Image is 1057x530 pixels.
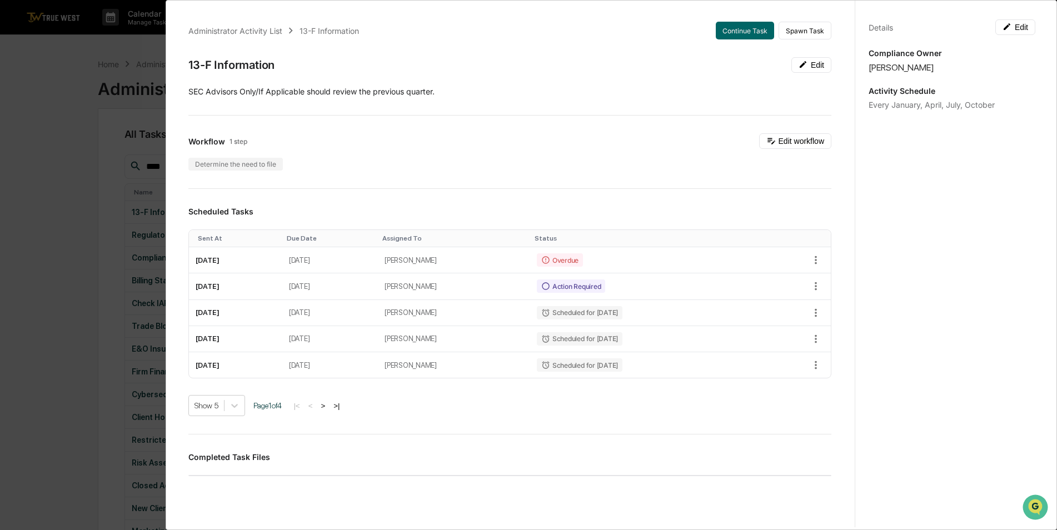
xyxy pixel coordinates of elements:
span: Preclearance [22,140,72,151]
h3: Completed Task Files [188,452,831,462]
div: We're available if you need us! [38,96,141,105]
span: Attestations [92,140,138,151]
a: Powered byPylon [78,188,134,197]
p: SEC Advisors Only/If Applicable should review the previous quarter. [188,86,831,97]
div: 🖐️ [11,141,20,150]
span: Workflow [188,137,225,146]
a: 🔎Data Lookup [7,157,74,177]
span: Page 1 of 4 [253,401,282,410]
button: Edit [995,19,1035,35]
div: 🔎 [11,162,20,171]
div: Toggle SortBy [382,234,526,242]
button: Edit [791,57,831,73]
div: Action Required [537,279,605,293]
div: [PERSON_NAME] [869,62,1035,73]
td: [DATE] [282,352,378,378]
td: [DATE] [282,247,378,273]
p: Compliance Owner [869,48,1035,58]
div: Start new chat [38,85,182,96]
td: [DATE] [282,273,378,299]
div: Scheduled for [DATE] [537,358,622,372]
div: Toggle SortBy [535,234,756,242]
p: How can we help? [11,23,202,41]
a: 🖐️Preclearance [7,136,76,156]
div: Toggle SortBy [198,234,278,242]
button: |< [290,401,303,411]
td: [PERSON_NAME] [378,300,530,326]
div: Scheduled for [DATE] [537,306,622,319]
button: >| [330,401,343,411]
a: 🗄️Attestations [76,136,142,156]
td: [DATE] [189,247,282,273]
div: 🗄️ [81,141,89,150]
button: < [305,401,316,411]
button: Edit workflow [759,133,831,149]
span: Data Lookup [22,161,70,172]
div: 13-F Information [188,58,275,72]
td: [PERSON_NAME] [378,247,530,273]
div: Every January, April, July, October [869,100,1035,109]
button: Start new chat [189,88,202,102]
div: Toggle SortBy [287,234,373,242]
td: [DATE] [189,326,282,352]
div: Details [869,23,893,32]
td: [DATE] [189,300,282,326]
button: > [317,401,328,411]
button: Spawn Task [779,22,831,39]
td: [PERSON_NAME] [378,273,530,299]
div: Scheduled for [DATE] [537,332,622,346]
p: Activity Schedule [869,86,1035,96]
span: 1 step [230,137,247,146]
div: Determine the need to file [188,158,283,171]
iframe: Open customer support [1021,493,1051,523]
button: Continue Task [716,22,774,39]
img: 1746055101610-c473b297-6a78-478c-a979-82029cc54cd1 [11,85,31,105]
span: Pylon [111,188,134,197]
td: [DATE] [189,273,282,299]
td: [DATE] [189,352,282,378]
td: [DATE] [282,300,378,326]
td: [PERSON_NAME] [378,326,530,352]
div: 13-F Information [300,26,359,36]
td: [PERSON_NAME] [378,352,530,378]
div: Administrator Activity List [188,26,282,36]
div: Overdue [537,253,583,267]
h3: Scheduled Tasks [188,207,831,216]
td: [DATE] [282,326,378,352]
